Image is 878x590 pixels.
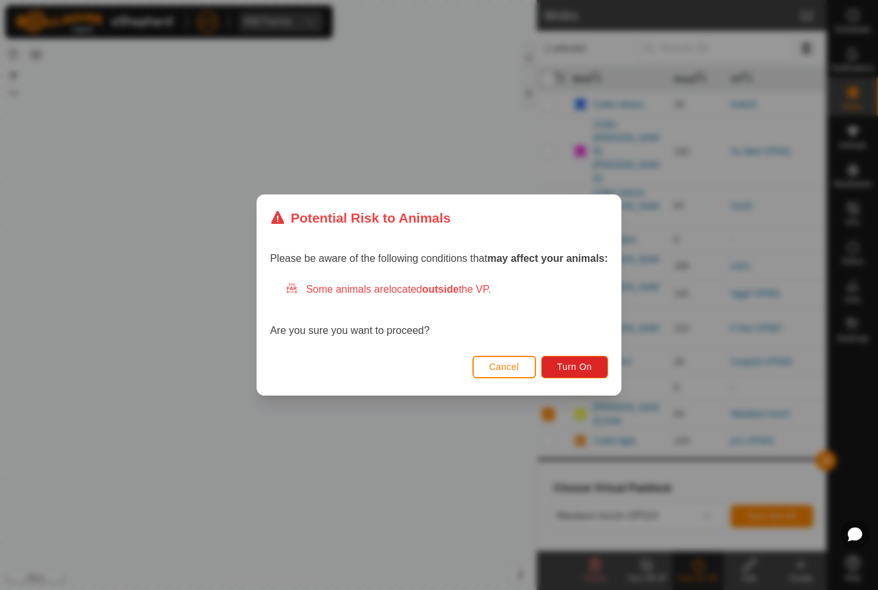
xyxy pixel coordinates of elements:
span: Turn On [557,362,592,372]
div: Potential Risk to Animals [270,208,451,228]
button: Cancel [472,356,536,378]
span: Cancel [489,362,519,372]
span: Please be aware of the following conditions that [270,253,608,264]
span: located the VP. [389,284,491,295]
strong: may affect your animals: [487,253,608,264]
strong: outside [422,284,459,295]
button: Turn On [541,356,608,378]
div: Are you sure you want to proceed? [270,282,608,338]
div: Some animals are [285,282,608,297]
